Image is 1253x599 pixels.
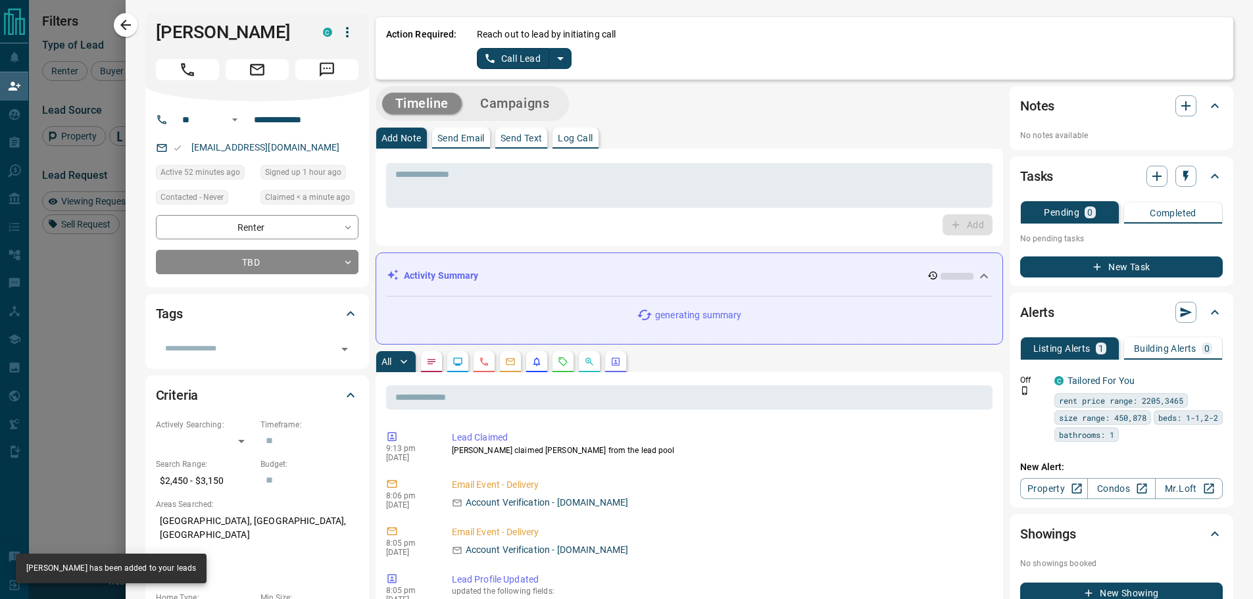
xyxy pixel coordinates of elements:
[467,93,562,114] button: Campaigns
[1155,478,1223,499] a: Mr.Loft
[477,48,572,69] div: split button
[1033,344,1091,353] p: Listing Alerts
[452,444,988,456] p: [PERSON_NAME] claimed [PERSON_NAME] from the lead pool
[1020,90,1223,122] div: Notes
[386,491,432,500] p: 8:06 pm
[381,357,392,366] p: All
[156,22,303,43] h1: [PERSON_NAME]
[160,191,224,204] span: Contacted - Never
[1020,166,1053,187] h2: Tasks
[452,525,988,539] p: Email Event - Delivery
[260,165,358,183] div: Tue Oct 14 2025
[156,510,358,546] p: [GEOGRAPHIC_DATA], [GEOGRAPHIC_DATA], [GEOGRAPHIC_DATA]
[1098,344,1104,353] p: 1
[453,356,463,367] svg: Lead Browsing Activity
[1020,297,1223,328] div: Alerts
[156,385,199,406] h2: Criteria
[156,165,254,183] div: Tue Oct 14 2025
[260,190,358,208] div: Tue Oct 14 2025
[610,356,621,367] svg: Agent Actions
[558,133,593,143] p: Log Call
[452,587,988,596] p: updated the following fields:
[1020,374,1046,386] p: Off
[156,470,254,492] p: $2,450 - $3,150
[655,308,741,322] p: generating summary
[335,340,354,358] button: Open
[1020,302,1054,323] h2: Alerts
[477,48,550,69] button: Call Lead
[531,356,542,367] svg: Listing Alerts
[452,431,988,444] p: Lead Claimed
[1020,558,1223,569] p: No showings booked
[265,191,350,204] span: Claimed < a minute ago
[156,552,358,564] p: Motivation:
[1087,478,1155,499] a: Condos
[501,133,543,143] p: Send Text
[1150,208,1196,218] p: Completed
[466,496,629,510] p: Account Verification - [DOMAIN_NAME]
[381,133,422,143] p: Add Note
[1087,208,1093,217] p: 0
[160,166,240,179] span: Active 52 minutes ago
[156,458,254,470] p: Search Range:
[1204,344,1210,353] p: 0
[1054,376,1064,385] div: condos.ca
[260,419,358,431] p: Timeframe:
[404,269,479,283] p: Activity Summary
[386,444,432,453] p: 9:13 pm
[386,453,432,462] p: [DATE]
[227,112,243,128] button: Open
[387,264,993,288] div: Activity Summary
[1158,411,1218,424] span: beds: 1-1,2-2
[1020,256,1223,277] button: New Task
[1059,411,1146,424] span: size range: 450,878
[156,215,358,239] div: Renter
[156,419,254,431] p: Actively Searching:
[156,298,358,329] div: Tags
[1020,160,1223,192] div: Tasks
[1059,394,1183,407] span: rent price range: 2205,3465
[1059,428,1114,441] span: bathrooms: 1
[1020,460,1223,474] p: New Alert:
[265,166,341,179] span: Signed up 1 hour ago
[156,59,219,80] span: Call
[479,356,489,367] svg: Calls
[1134,344,1196,353] p: Building Alerts
[477,28,616,41] p: Reach out to lead by initiating call
[26,558,196,579] div: [PERSON_NAME] has been added to your leads
[558,356,568,367] svg: Requests
[452,573,988,587] p: Lead Profile Updated
[1020,386,1029,395] svg: Push Notification Only
[466,543,629,557] p: Account Verification - [DOMAIN_NAME]
[295,59,358,80] span: Message
[156,250,358,274] div: TBD
[323,28,332,37] div: condos.ca
[1020,523,1076,544] h2: Showings
[386,548,432,557] p: [DATE]
[173,143,182,153] svg: Email Valid
[452,478,988,492] p: Email Event - Delivery
[386,539,432,548] p: 8:05 pm
[1020,130,1223,141] p: No notes available
[437,133,485,143] p: Send Email
[226,59,289,80] span: Email
[191,142,340,153] a: [EMAIL_ADDRESS][DOMAIN_NAME]
[1020,478,1088,499] a: Property
[382,93,462,114] button: Timeline
[386,28,457,69] p: Action Required:
[156,303,183,324] h2: Tags
[1068,375,1135,386] a: Tailored For You
[386,500,432,510] p: [DATE]
[156,498,358,510] p: Areas Searched:
[426,356,437,367] svg: Notes
[1020,518,1223,550] div: Showings
[386,586,432,595] p: 8:05 pm
[1020,95,1054,116] h2: Notes
[1020,229,1223,249] p: No pending tasks
[505,356,516,367] svg: Emails
[1044,208,1079,217] p: Pending
[260,458,358,470] p: Budget:
[584,356,595,367] svg: Opportunities
[156,379,358,411] div: Criteria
